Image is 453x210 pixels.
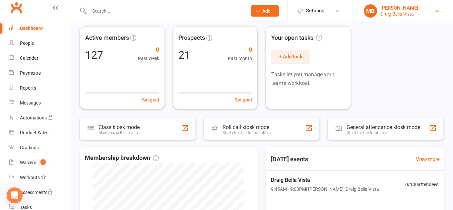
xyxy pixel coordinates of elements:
div: Messages [20,100,41,105]
div: Calendar [20,55,38,61]
div: Assessments [20,190,53,195]
a: Reports [9,81,70,96]
span: Settings [306,3,324,18]
a: Workouts [9,170,70,185]
a: People [9,36,70,51]
div: 127 [85,50,103,60]
div: Product Sales [20,130,48,135]
span: Active members [85,33,129,43]
span: Past week [138,55,159,62]
div: Payments [20,70,41,76]
span: Past month [228,55,252,62]
div: Class kiosk mode [98,124,140,130]
div: [PERSON_NAME] [380,5,418,11]
span: Draig Bella Vista [271,176,379,184]
div: Reports [20,85,36,91]
button: Set goal [142,96,159,104]
a: Gradings [9,140,70,155]
div: Open Intercom Messenger [7,187,23,203]
input: Search... [87,6,242,16]
a: Dashboard [9,21,70,36]
span: Your open tasks [271,33,322,43]
div: Dashboard [20,26,43,31]
a: Payments [9,66,70,81]
a: View more [416,155,440,163]
div: Great for the front desk [347,130,420,135]
span: 0 / 100 attendees [405,181,438,188]
button: Set goal [235,96,252,104]
div: People [20,40,34,46]
a: Automations [9,110,70,125]
div: MB [364,4,377,18]
span: Add [262,8,271,14]
div: 21 [178,50,190,60]
button: Add [251,5,279,17]
div: Roll call kiosk mode [223,124,271,130]
div: Automations [20,115,47,120]
a: Messages [9,96,70,110]
a: Waivers 1 [9,155,70,170]
span: 0 [228,45,252,55]
a: Assessments [9,185,70,200]
div: Workouts [20,175,40,180]
a: Product Sales [9,125,70,140]
p: Tasks let you manage your team's workload. [271,70,345,87]
span: Prospects [178,33,205,43]
span: 9:45AM - 9:00PM | [PERSON_NAME] | Draig Bella Vista [271,185,379,193]
div: Tasks [20,205,32,210]
div: General attendance kiosk mode [347,124,420,130]
div: Members self check-in [98,130,140,135]
button: + Add task [271,50,310,64]
a: Calendar [9,51,70,66]
span: 1 [40,159,46,165]
div: Draig Bella Vista [380,11,418,17]
div: Waivers [20,160,36,165]
h3: [DATE] events [266,153,313,165]
span: 0 [138,45,159,55]
div: Gradings [20,145,39,150]
div: Staff check-in for members [223,130,271,135]
span: Membership breakdown [85,153,159,163]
